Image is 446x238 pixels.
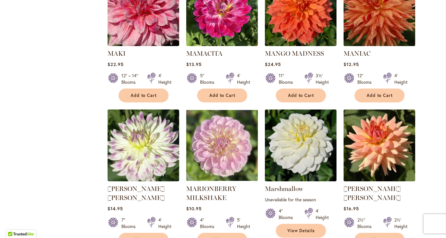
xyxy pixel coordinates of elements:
[131,93,157,98] span: Add to Cart
[186,185,236,202] a: MARIONBERRY MILKSHAKE
[344,50,371,57] a: MANIAC
[394,217,407,230] div: 2½' Height
[118,89,169,102] button: Add to Cart
[108,185,165,202] a: [PERSON_NAME] [PERSON_NAME]
[108,50,126,57] a: MAKI
[186,41,258,47] a: Mamacita
[265,185,303,193] a: Marshmallow
[276,224,326,238] a: View Details
[186,61,202,67] span: $13.95
[344,176,415,183] a: Mary Jo
[237,217,250,230] div: 5' Height
[265,61,281,67] span: $24.95
[367,93,393,98] span: Add to Cart
[357,217,375,230] div: 2½" Blooms
[237,72,250,85] div: 4' Height
[121,72,139,85] div: 12" – 14" Blooms
[394,72,407,85] div: 4' Height
[357,72,375,85] div: 12" Blooms
[344,61,359,67] span: $12.95
[344,41,415,47] a: Maniac
[186,176,258,183] a: MARIONBERRY MILKSHAKE
[279,72,297,85] div: 11" Blooms
[121,217,139,230] div: 7" Blooms
[186,109,258,181] img: MARIONBERRY MILKSHAKE
[108,61,124,67] span: $22.95
[344,205,359,212] span: $16.95
[265,176,337,183] a: Marshmallow
[316,208,329,221] div: 4' Height
[287,228,315,233] span: View Details
[265,196,337,203] p: Unavailable for the season
[158,217,171,230] div: 4' Height
[158,72,171,85] div: 4' Height
[186,205,202,212] span: $10.95
[279,208,297,221] div: 4" Blooms
[5,215,23,233] iframe: Launch Accessibility Center
[209,93,236,98] span: Add to Cart
[200,217,218,230] div: 4" Blooms
[276,89,326,102] button: Add to Cart
[316,72,329,85] div: 3½' Height
[344,109,415,181] img: Mary Jo
[265,109,337,181] img: Marshmallow
[354,89,405,102] button: Add to Cart
[108,176,179,183] a: MARGARET ELLEN
[108,41,179,47] a: MAKI
[108,109,179,181] img: MARGARET ELLEN
[197,89,247,102] button: Add to Cart
[344,185,401,202] a: [PERSON_NAME] [PERSON_NAME]
[200,72,218,85] div: 5" Blooms
[288,93,314,98] span: Add to Cart
[108,205,123,212] span: $14.95
[265,50,324,57] a: MANGO MADNESS
[265,41,337,47] a: Mango Madness
[186,50,223,57] a: MAMACITA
